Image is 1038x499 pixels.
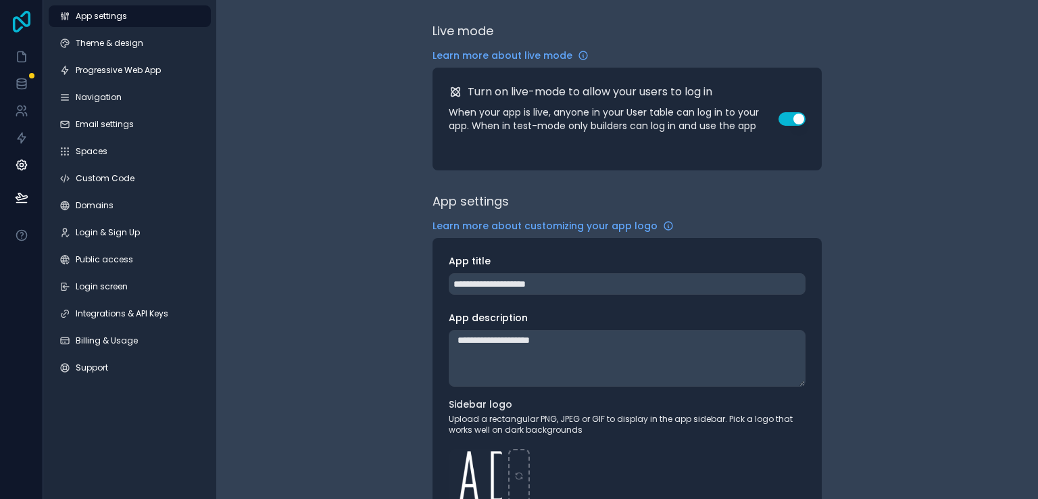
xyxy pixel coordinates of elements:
span: Spaces [76,146,107,157]
span: Sidebar logo [449,398,512,411]
a: Public access [49,249,211,270]
span: Login screen [76,281,128,292]
span: Login & Sign Up [76,227,140,238]
div: App settings [432,192,509,211]
a: Email settings [49,114,211,135]
a: Learn more about customizing your app logo [432,219,674,233]
a: Learn more about live mode [432,49,589,62]
a: Login screen [49,276,211,298]
span: Integrations & API Keys [76,308,168,319]
a: Login & Sign Up [49,222,211,243]
span: App description [449,311,528,325]
a: Navigation [49,87,211,108]
a: Billing & Usage [49,330,211,352]
span: Learn more about customizing your app logo [432,219,658,233]
h2: Turn on live-mode to allow your users to log in [468,84,712,100]
a: Spaces [49,141,211,162]
span: Custom Code [76,173,134,184]
span: Email settings [76,119,134,130]
a: App settings [49,5,211,27]
span: Public access [76,254,133,265]
a: Support [49,357,211,379]
span: Learn more about live mode [432,49,572,62]
a: Custom Code [49,168,211,189]
span: App settings [76,11,127,22]
span: Navigation [76,92,122,103]
span: Progressive Web App [76,65,161,76]
p: When your app is live, anyone in your User table can log in to your app. When in test-mode only b... [449,105,778,133]
span: App title [449,254,491,268]
span: Upload a rectangular PNG, JPEG or GIF to display in the app sidebar. Pick a logo that works well ... [449,414,806,435]
span: Domains [76,200,114,211]
span: Billing & Usage [76,335,138,346]
a: Domains [49,195,211,216]
span: Theme & design [76,38,143,49]
div: Live mode [432,22,493,41]
a: Progressive Web App [49,60,211,81]
a: Integrations & API Keys [49,303,211,325]
a: Theme & design [49,32,211,54]
span: Support [76,362,108,373]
